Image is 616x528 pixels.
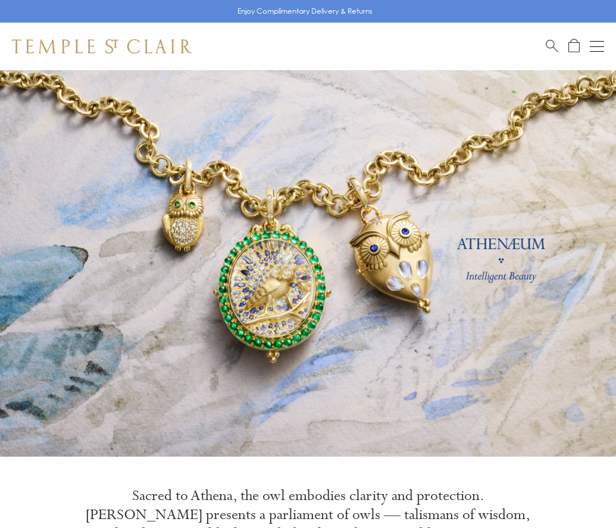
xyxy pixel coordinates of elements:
img: Temple St. Clair [12,39,192,54]
a: Search [546,39,558,54]
button: Open navigation [590,39,604,54]
p: Enjoy Complimentary Delivery & Returns [237,5,373,17]
a: Open Shopping Bag [568,39,580,54]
